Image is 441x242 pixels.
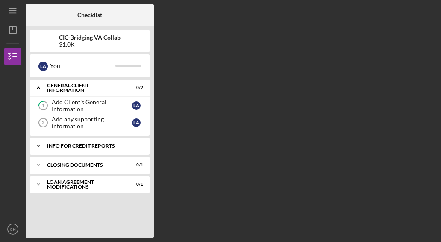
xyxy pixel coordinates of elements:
div: L A [132,118,141,127]
div: L A [38,62,48,71]
div: LOAN AGREEMENT MODIFICATIONS [47,180,122,189]
div: General Client Information [47,83,122,93]
div: $1.0K [59,41,121,48]
tspan: 2 [42,120,44,125]
a: 1Add Client's General InformationLA [34,97,145,114]
button: CH [4,221,21,238]
div: 0 / 1 [128,182,143,187]
tspan: 1 [42,103,44,109]
div: Add any supporting information [52,116,132,130]
div: Add Client's General Information [52,99,132,112]
div: You [50,59,115,73]
div: Info for Credit Reports [47,143,139,148]
div: 0 / 2 [128,85,143,90]
b: Checklist [77,12,102,18]
div: Closing Documents [47,162,122,168]
div: L A [132,101,141,110]
text: CH [10,227,16,232]
b: CIC-Bridging VA Collab [59,34,121,41]
div: 0 / 1 [128,162,143,168]
a: 2Add any supporting informationLA [34,114,145,131]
